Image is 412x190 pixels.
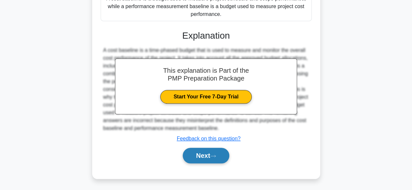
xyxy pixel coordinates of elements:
[105,30,308,41] h3: Explanation
[177,136,241,141] a: Feedback on this question?
[103,46,309,132] div: A cost baseline is a time-phased budget that is used to measure and monitor the overall cost perf...
[160,90,252,104] a: Start Your Free 7-Day Trial
[183,148,229,163] button: Next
